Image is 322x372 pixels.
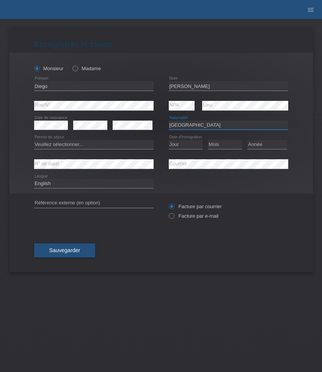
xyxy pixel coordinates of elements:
span: Sauvegarder [49,247,80,253]
i: menu [307,6,314,14]
button: Sauvegarder [34,243,96,258]
label: Facture par e-mail [169,213,218,219]
h1: Enregistrer le client [34,39,288,49]
label: Facture par courrier [169,204,222,209]
a: menu [303,7,318,12]
input: Monsieur [34,66,39,71]
input: Facture par e-mail [169,213,174,223]
label: Monsieur [34,66,64,71]
input: Facture par courrier [169,204,174,213]
input: Madame [72,66,77,71]
label: Madame [72,66,101,71]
